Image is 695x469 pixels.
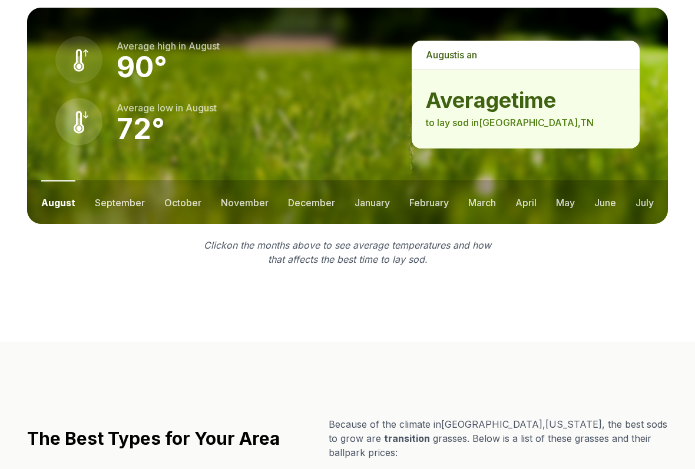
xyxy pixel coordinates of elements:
button: october [164,180,201,224]
h2: The Best Types for Your Area [27,428,280,449]
p: Average low in [117,101,217,115]
button: january [355,180,390,224]
button: march [468,180,496,224]
span: august [188,40,220,52]
button: february [409,180,449,224]
p: Because of the climate in [GEOGRAPHIC_DATA] , [US_STATE] , the best sods to grow are grasses. Bel... [329,417,668,460]
button: august [41,180,75,224]
button: july [636,180,654,224]
p: to lay sod in [GEOGRAPHIC_DATA] , TN [426,115,625,130]
span: august [426,49,457,61]
button: april [515,180,537,224]
strong: average time [426,88,625,112]
p: Average high in [117,39,220,53]
p: Click on the months above to see average temperatures and how that affects the best time to lay sod. [197,238,498,266]
strong: 90 ° [117,49,167,84]
button: november [221,180,269,224]
button: june [594,180,616,224]
span: august [186,102,217,114]
p: is a n [412,41,640,69]
strong: 72 ° [117,111,165,146]
button: may [556,180,575,224]
button: september [95,180,145,224]
button: december [288,180,335,224]
span: transition [384,432,430,444]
